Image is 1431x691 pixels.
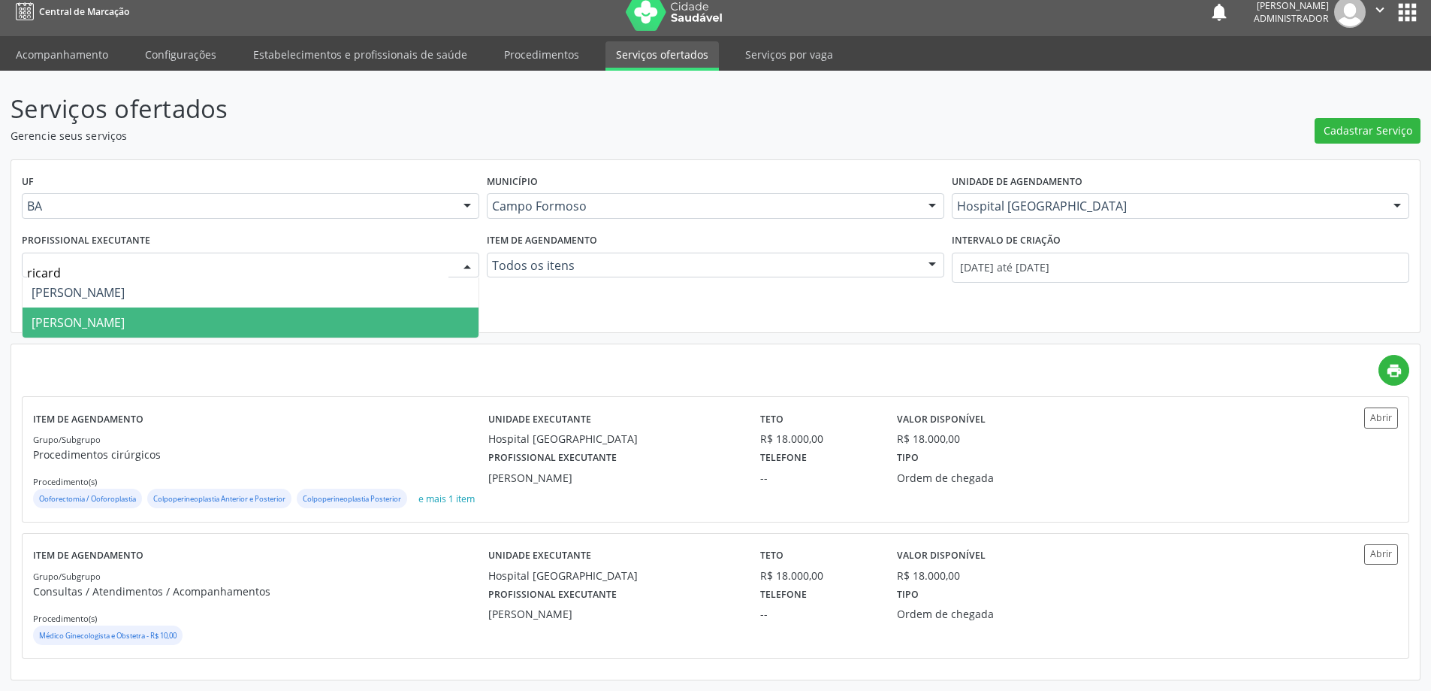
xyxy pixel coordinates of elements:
div: R$ 18.000,00 [897,431,960,447]
label: UF [22,171,34,194]
p: Serviços ofertados [11,90,998,128]
label: Município [487,171,538,194]
label: Tipo [897,583,919,607]
a: Acompanhamento [5,41,119,68]
p: Gerencie seus serviços [11,128,998,144]
p: Procedimentos cirúrgicos [33,447,488,462]
small: Procedimento(s) [33,476,97,487]
label: Telefone [760,447,807,470]
label: Teto [760,544,783,568]
button: Abrir [1364,544,1398,565]
label: Valor disponível [897,544,986,568]
a: Serviços por vaga [735,41,844,68]
label: Teto [760,408,783,431]
small: Ooforectomia / Ooforoplastia [39,494,136,504]
small: Grupo/Subgrupo [33,434,101,445]
small: Médico Ginecologista e Obstetra - R$ 10,00 [39,631,177,641]
small: Colpoperineoplastia Anterior e Posterior [153,494,285,504]
div: R$ 18.000,00 [897,568,960,583]
span: [PERSON_NAME] [32,284,125,301]
input: Selecione um profissional [27,258,448,288]
a: print [1378,355,1409,386]
label: Intervalo de criação [952,229,1061,253]
span: Hospital [GEOGRAPHIC_DATA] [957,199,1378,214]
label: Tipo [897,447,919,470]
div: -- [760,470,875,486]
span: Todos os itens [492,258,913,273]
label: Item de agendamento [33,408,143,431]
button: Abrir [1364,408,1398,428]
a: Procedimentos [494,41,590,68]
label: Item de agendamento [33,544,143,568]
button: e mais 1 item [412,489,481,509]
div: Ordem de chegada [897,470,1080,486]
label: Unidade de agendamento [952,171,1082,194]
i:  [1372,2,1388,18]
div: Hospital [GEOGRAPHIC_DATA] [488,568,740,583]
a: Estabelecimentos e profissionais de saúde [243,41,478,68]
small: Grupo/Subgrupo [33,571,101,582]
small: Colpoperineoplastia Posterior [303,494,401,504]
div: Hospital [GEOGRAPHIC_DATA] [488,431,740,447]
label: Telefone [760,583,807,607]
a: Configurações [134,41,227,68]
div: R$ 18.000,00 [760,568,875,583]
button: notifications [1209,2,1230,23]
div: R$ 18.000,00 [760,431,875,447]
label: Profissional executante [488,583,617,607]
span: [PERSON_NAME] [32,314,125,331]
div: Ordem de chegada [897,606,1080,622]
div: -- [760,606,875,622]
i: print [1386,362,1402,379]
a: Serviços ofertados [605,41,719,71]
label: Unidade executante [488,408,591,431]
label: Profissional executante [22,229,150,253]
div: [PERSON_NAME] [488,470,740,486]
small: Procedimento(s) [33,613,97,624]
p: Consultas / Atendimentos / Acompanhamentos [33,583,488,599]
div: [PERSON_NAME] [488,606,740,622]
span: Cadastrar Serviço [1324,123,1412,138]
span: Central de Marcação [39,5,129,18]
button: Cadastrar Serviço [1315,118,1420,144]
label: Item de agendamento [487,229,597,253]
span: Campo Formoso [492,199,913,214]
label: Valor disponível [897,408,986,431]
span: BA [27,199,448,214]
label: Unidade executante [488,544,591,568]
label: Profissional executante [488,447,617,470]
span: Administrador [1254,12,1329,25]
input: Selecione um intervalo [952,253,1409,283]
